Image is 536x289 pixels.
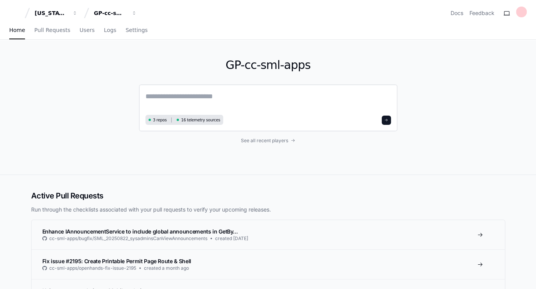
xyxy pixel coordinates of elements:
a: See all recent players [139,138,397,144]
span: Fix issue #2195: Create Printable Permit Page Route & Shell [42,258,191,264]
button: [US_STATE] Pacific [32,6,81,20]
a: Settings [125,22,147,39]
span: Settings [125,28,147,32]
span: See all recent players [241,138,288,144]
a: Enhance IAnnouncementService to include global announcements in GetBy…cc-sml-apps/bugfix/SML_2025... [32,220,505,249]
a: Logs [104,22,116,39]
span: Users [80,28,95,32]
div: GP-cc-sml-apps [94,9,127,17]
a: Docs [451,9,463,17]
button: GP-cc-sml-apps [91,6,140,20]
span: 16 telemetry sources [181,117,220,123]
span: Home [9,28,25,32]
span: Pull Requests [34,28,70,32]
button: Feedback [469,9,494,17]
span: created [DATE] [215,235,248,242]
a: Pull Requests [34,22,70,39]
span: cc-sml-apps/openhands-fix-issue-2195 [49,265,136,271]
p: Run through the checklists associated with your pull requests to verify your upcoming releases. [31,206,505,213]
span: Enhance IAnnouncementService to include global announcements in GetBy… [42,228,238,235]
a: Users [80,22,95,39]
h1: GP-cc-sml-apps [139,58,397,72]
a: Home [9,22,25,39]
h2: Active Pull Requests [31,190,505,201]
div: [US_STATE] Pacific [35,9,68,17]
span: cc-sml-apps/bugfix/SML_20250822_sysadminsCanViewAnnouncements [49,235,207,242]
span: created a month ago [144,265,189,271]
a: Fix issue #2195: Create Printable Permit Page Route & Shellcc-sml-apps/openhands-fix-issue-2195cr... [32,249,505,279]
span: Logs [104,28,116,32]
span: 3 repos [153,117,167,123]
